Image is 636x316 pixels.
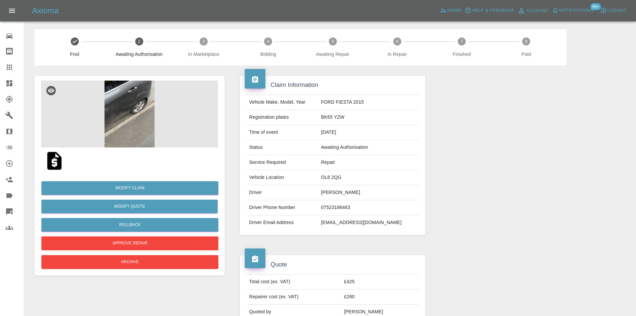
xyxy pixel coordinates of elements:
[525,39,527,44] text: 8
[590,3,601,10] span: 99+
[246,185,318,200] td: Driver
[267,39,269,44] text: 4
[432,51,491,58] span: Finished
[472,7,514,14] span: Help & Feedback
[368,51,427,58] span: In Repair
[463,5,515,16] button: Help & Feedback
[447,7,462,14] span: Admin
[41,181,218,195] a: Modify Claim
[41,236,218,250] button: Approve Repair
[438,5,463,16] a: Admin
[303,51,362,58] span: Awaiting Repair
[45,51,104,58] span: Fnol
[246,215,318,230] td: Driver Email Address
[246,200,318,215] td: Driver Phone Number
[598,5,628,16] button: Logout
[246,125,318,140] td: Time of event
[319,110,419,125] td: BK65 YZW
[41,200,218,213] button: Modify Quote
[246,110,318,125] td: Registration plates
[550,5,596,16] button: Notifications
[559,7,594,14] span: Notifications
[174,51,233,58] span: In Marketplace
[319,185,419,200] td: [PERSON_NAME]
[319,215,419,230] td: [EMAIL_ADDRESS][DOMAIN_NAME]
[41,81,218,147] img: 70512583-aaa7-4194-8de7-b57bde045e51
[342,275,419,290] td: £425
[246,170,318,185] td: Vehicle Location
[526,7,549,15] span: Account
[246,155,318,170] td: Service Required
[239,51,298,58] span: Bidding
[41,255,218,269] button: Archive
[319,170,419,185] td: OL8 2QG
[32,5,59,16] h5: Axioma
[203,39,205,44] text: 3
[41,218,218,232] button: Rollback
[245,81,420,90] h4: Claim Information
[461,39,463,44] text: 7
[246,140,318,155] td: Status
[44,150,65,172] img: qt_1SBG9mA4aDea5wMjQUBXW1BT
[246,275,341,290] td: Total cost (ex. VAT)
[138,39,141,44] text: 2
[516,5,550,16] a: Account
[396,39,398,44] text: 6
[497,51,556,58] span: Paid
[607,7,626,14] span: Logout
[319,155,419,170] td: Repair
[319,95,419,110] td: FORD FIESTA 2015
[246,290,341,305] td: Repairer cost (ex. VAT)
[246,95,318,110] td: Vehicle Make, Model, Year
[319,200,419,215] td: 07523186463
[342,290,419,305] td: £260
[319,125,419,140] td: [DATE]
[319,140,419,155] td: Awaiting Authorisation
[110,51,169,58] span: Awaiting Authorisation
[245,260,420,269] h4: Quote
[4,3,20,19] button: Open drawer
[332,39,334,44] text: 5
